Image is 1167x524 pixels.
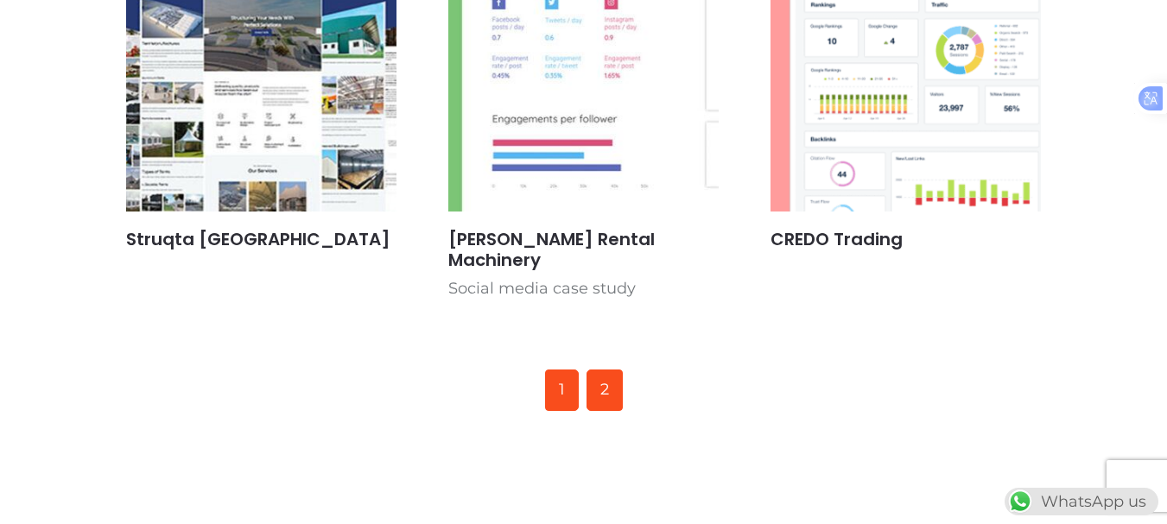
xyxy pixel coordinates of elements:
[126,227,390,251] a: Struqta [GEOGRAPHIC_DATA]
[587,369,623,411] a: 2
[545,369,579,411] span: 1
[1006,488,1034,515] img: WhatsApp
[1005,492,1158,511] a: WhatsAppWhatsApp us
[448,227,655,272] a: [PERSON_NAME] Rental Machinery
[771,227,903,251] a: CREDO Trading
[1005,488,1158,515] div: WhatsApp us
[448,276,719,300] p: Social media case study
